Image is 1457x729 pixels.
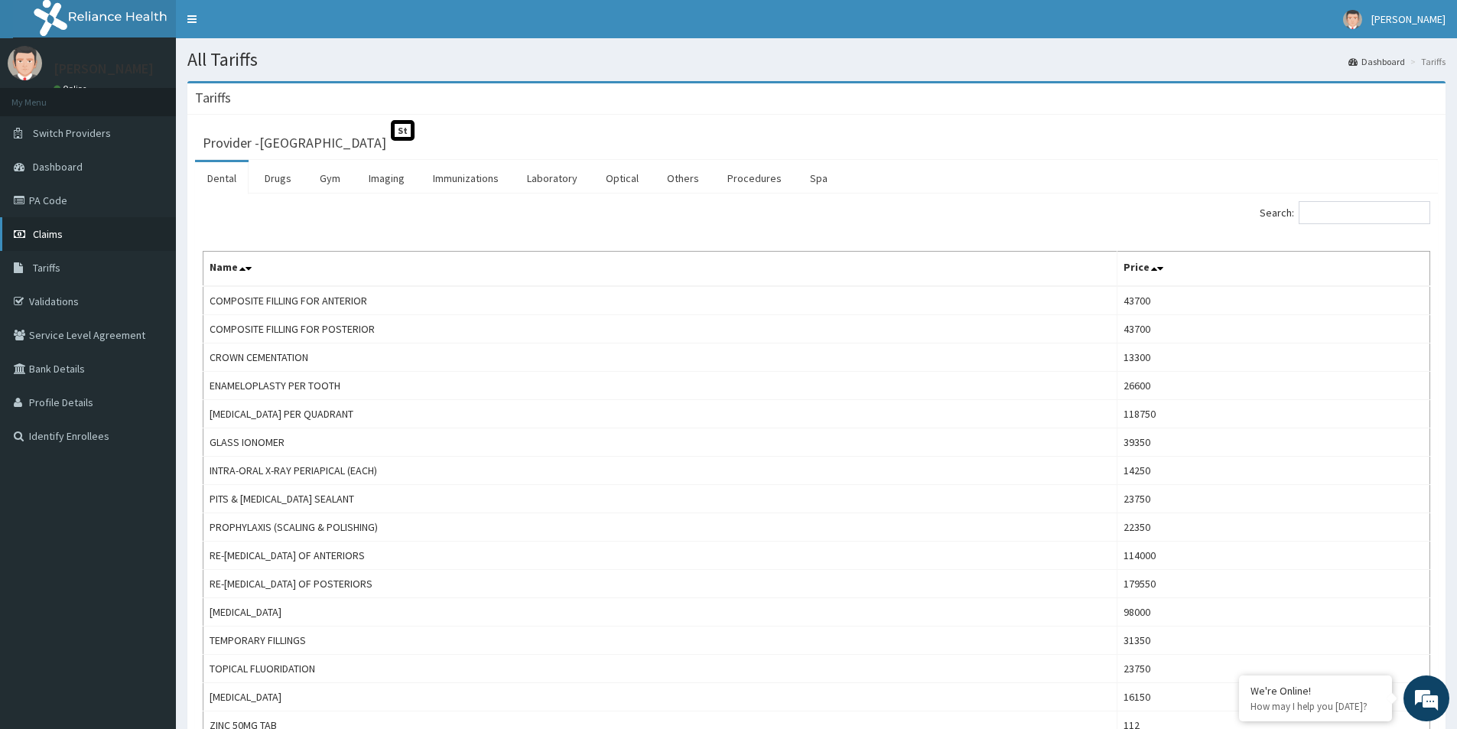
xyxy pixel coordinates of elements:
a: Drugs [252,162,304,194]
td: TOPICAL FLUORIDATION [203,655,1117,683]
span: [PERSON_NAME] [1371,12,1446,26]
a: Laboratory [515,162,590,194]
td: 114000 [1117,542,1430,570]
div: We're Online! [1250,684,1381,698]
td: [MEDICAL_DATA] [203,683,1117,711]
td: 43700 [1117,286,1430,315]
a: Online [54,83,90,94]
td: 31350 [1117,626,1430,655]
td: GLASS IONOMER [203,428,1117,457]
td: 118750 [1117,400,1430,428]
td: 43700 [1117,315,1430,343]
a: Dental [195,162,249,194]
td: PROPHYLAXIS (SCALING & POLISHING) [203,513,1117,542]
td: 16150 [1117,683,1430,711]
span: Switch Providers [33,126,111,140]
a: Optical [594,162,651,194]
img: User Image [8,46,42,80]
td: COMPOSITE FILLING FOR ANTERIOR [203,286,1117,315]
th: Name [203,252,1117,287]
td: 14250 [1117,457,1430,485]
td: COMPOSITE FILLING FOR POSTERIOR [203,315,1117,343]
td: TEMPORARY FILLINGS [203,626,1117,655]
td: PITS & [MEDICAL_DATA] SEALANT [203,485,1117,513]
td: [MEDICAL_DATA] [203,598,1117,626]
td: CROWN CEMENTATION [203,343,1117,372]
td: RE-[MEDICAL_DATA] OF POSTERIORS [203,570,1117,598]
p: How may I help you today? [1250,700,1381,713]
td: 13300 [1117,343,1430,372]
td: 26600 [1117,372,1430,400]
input: Search: [1299,201,1430,224]
a: Gym [307,162,353,194]
span: Dashboard [33,160,83,174]
td: 39350 [1117,428,1430,457]
td: RE-[MEDICAL_DATA] OF ANTERIORS [203,542,1117,570]
span: Claims [33,227,63,241]
td: 23750 [1117,655,1430,683]
span: Tariffs [33,261,60,275]
a: Imaging [356,162,417,194]
td: INTRA-ORAL X-RAY PERIAPICAL (EACH) [203,457,1117,485]
a: Procedures [715,162,794,194]
a: Spa [798,162,840,194]
a: Others [655,162,711,194]
td: 23750 [1117,485,1430,513]
h3: Provider - [GEOGRAPHIC_DATA] [203,136,386,150]
td: 22350 [1117,513,1430,542]
h3: Tariffs [195,91,231,105]
td: ENAMELOPLASTY PER TOOTH [203,372,1117,400]
td: [MEDICAL_DATA] PER QUADRANT [203,400,1117,428]
li: Tariffs [1407,55,1446,68]
a: Immunizations [421,162,511,194]
label: Search: [1260,201,1430,224]
span: St [391,120,415,141]
a: Dashboard [1348,55,1405,68]
td: 98000 [1117,598,1430,626]
img: User Image [1343,10,1362,29]
td: 179550 [1117,570,1430,598]
h1: All Tariffs [187,50,1446,70]
th: Price [1117,252,1430,287]
p: [PERSON_NAME] [54,62,154,76]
